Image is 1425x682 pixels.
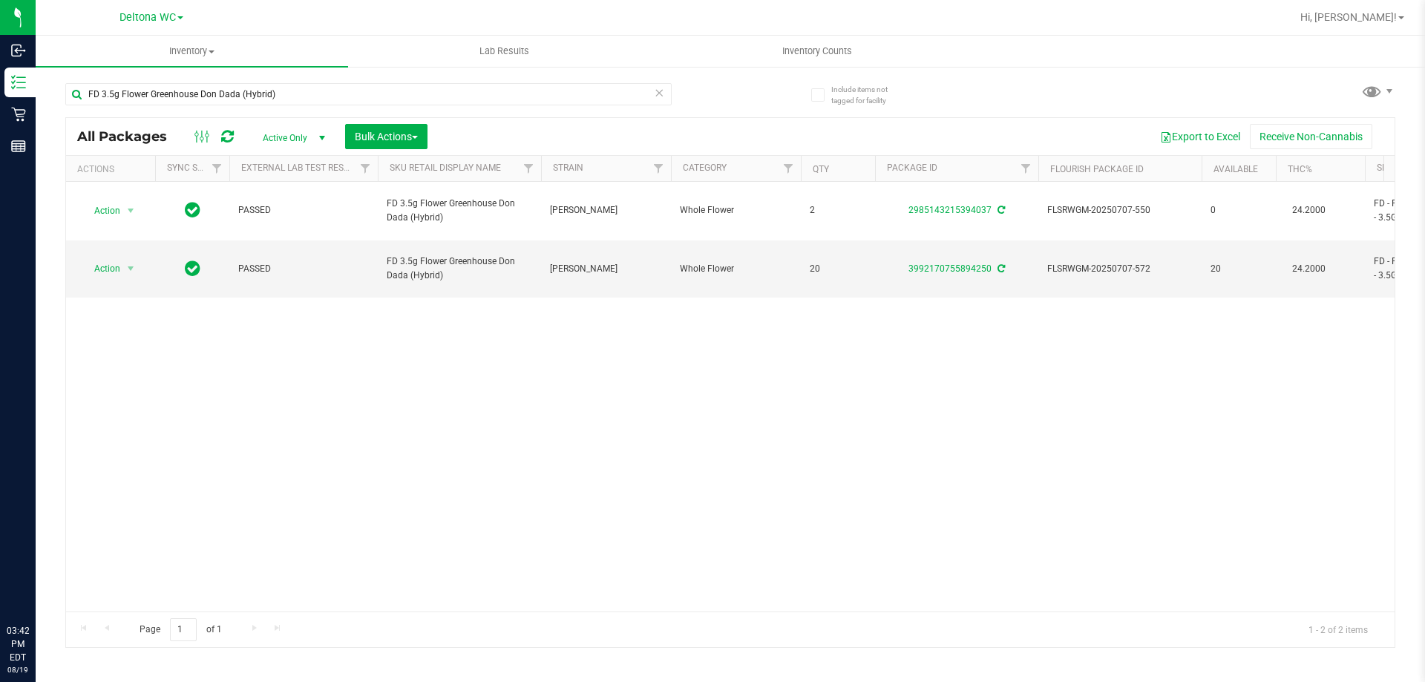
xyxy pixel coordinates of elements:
span: Hi, [PERSON_NAME]! [1300,11,1397,23]
span: Whole Flower [680,262,792,276]
span: [PERSON_NAME] [550,203,662,217]
span: Sync from Compliance System [995,205,1005,215]
a: Filter [205,156,229,181]
span: 0 [1211,203,1267,217]
input: Search Package ID, Item Name, SKU, Lot or Part Number... [65,83,672,105]
a: Filter [517,156,541,181]
span: Lab Results [459,45,549,58]
span: 20 [810,262,866,276]
a: Available [1213,164,1258,174]
a: Filter [776,156,801,181]
a: Filter [353,156,378,181]
span: Include items not tagged for facility [831,84,905,106]
span: 24.2000 [1285,200,1333,221]
a: Strain [553,163,583,173]
span: Deltona WC [119,11,176,24]
span: In Sync [185,258,200,279]
span: Clear [654,83,664,102]
span: select [122,258,140,279]
iframe: Resource center [15,563,59,608]
a: 3992170755894250 [908,263,992,274]
button: Receive Non-Cannabis [1250,124,1372,149]
span: select [122,200,140,221]
span: FD 3.5g Flower Greenhouse Don Dada (Hybrid) [387,255,532,283]
a: Filter [1014,156,1038,181]
a: Sku Retail Display Name [390,163,501,173]
span: 2 [810,203,866,217]
button: Export to Excel [1150,124,1250,149]
a: Package ID [887,163,937,173]
span: In Sync [185,200,200,220]
span: FD 3.5g Flower Greenhouse Don Dada (Hybrid) [387,197,532,225]
span: FLSRWGM-20250707-550 [1047,203,1193,217]
span: 20 [1211,262,1267,276]
span: 1 - 2 of 2 items [1297,618,1380,640]
a: Inventory Counts [661,36,973,67]
a: Category [683,163,727,173]
span: Action [81,258,121,279]
span: Whole Flower [680,203,792,217]
span: All Packages [77,128,182,145]
span: FLSRWGM-20250707-572 [1047,262,1193,276]
span: Bulk Actions [355,131,418,142]
span: 24.2000 [1285,258,1333,280]
div: Actions [77,164,149,174]
a: Filter [646,156,671,181]
span: Action [81,200,121,221]
inline-svg: Retail [11,107,26,122]
p: 03:42 PM EDT [7,624,29,664]
span: PASSED [238,203,369,217]
span: PASSED [238,262,369,276]
span: [PERSON_NAME] [550,262,662,276]
span: Inventory [36,45,348,58]
span: Page of 1 [127,618,234,641]
a: SKU Name [1377,163,1421,173]
inline-svg: Reports [11,139,26,154]
button: Bulk Actions [345,124,427,149]
p: 08/19 [7,664,29,675]
a: Lab Results [348,36,661,67]
input: 1 [170,618,197,641]
a: Inventory [36,36,348,67]
a: External Lab Test Result [241,163,358,173]
inline-svg: Inbound [11,43,26,58]
a: Sync Status [167,163,224,173]
a: THC% [1288,164,1312,174]
a: Flourish Package ID [1050,164,1144,174]
a: 2985143215394037 [908,205,992,215]
span: Inventory Counts [762,45,872,58]
iframe: Resource center unread badge [44,561,62,579]
inline-svg: Inventory [11,75,26,90]
a: Qty [813,164,829,174]
span: Sync from Compliance System [995,263,1005,274]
